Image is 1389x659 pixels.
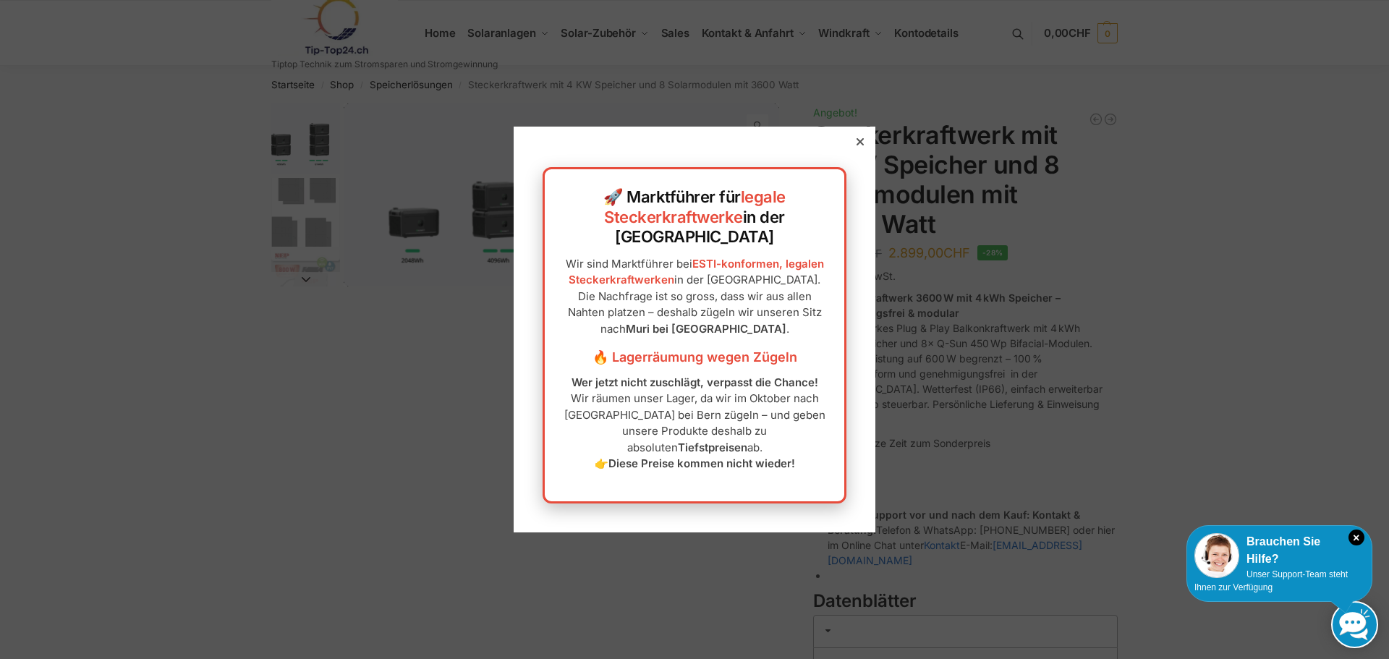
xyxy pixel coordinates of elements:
[1194,569,1348,592] span: Unser Support-Team steht Ihnen zur Verfügung
[559,256,830,338] p: Wir sind Marktführer bei in der [GEOGRAPHIC_DATA]. Die Nachfrage ist so gross, dass wir aus allen...
[559,348,830,367] h3: 🔥 Lagerräumung wegen Zügeln
[1194,533,1239,578] img: Customer service
[1348,530,1364,545] i: Schließen
[559,187,830,247] h2: 🚀 Marktführer für in der [GEOGRAPHIC_DATA]
[604,187,786,226] a: legale Steckerkraftwerke
[572,375,818,389] strong: Wer jetzt nicht zuschlägt, verpasst die Chance!
[569,257,824,287] a: ESTI-konformen, legalen Steckerkraftwerken
[626,322,786,336] strong: Muri bei [GEOGRAPHIC_DATA]
[608,456,795,470] strong: Diese Preise kommen nicht wieder!
[678,441,747,454] strong: Tiefstpreisen
[1194,533,1364,568] div: Brauchen Sie Hilfe?
[559,375,830,472] p: Wir räumen unser Lager, da wir im Oktober nach [GEOGRAPHIC_DATA] bei Bern zügeln – und geben unse...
